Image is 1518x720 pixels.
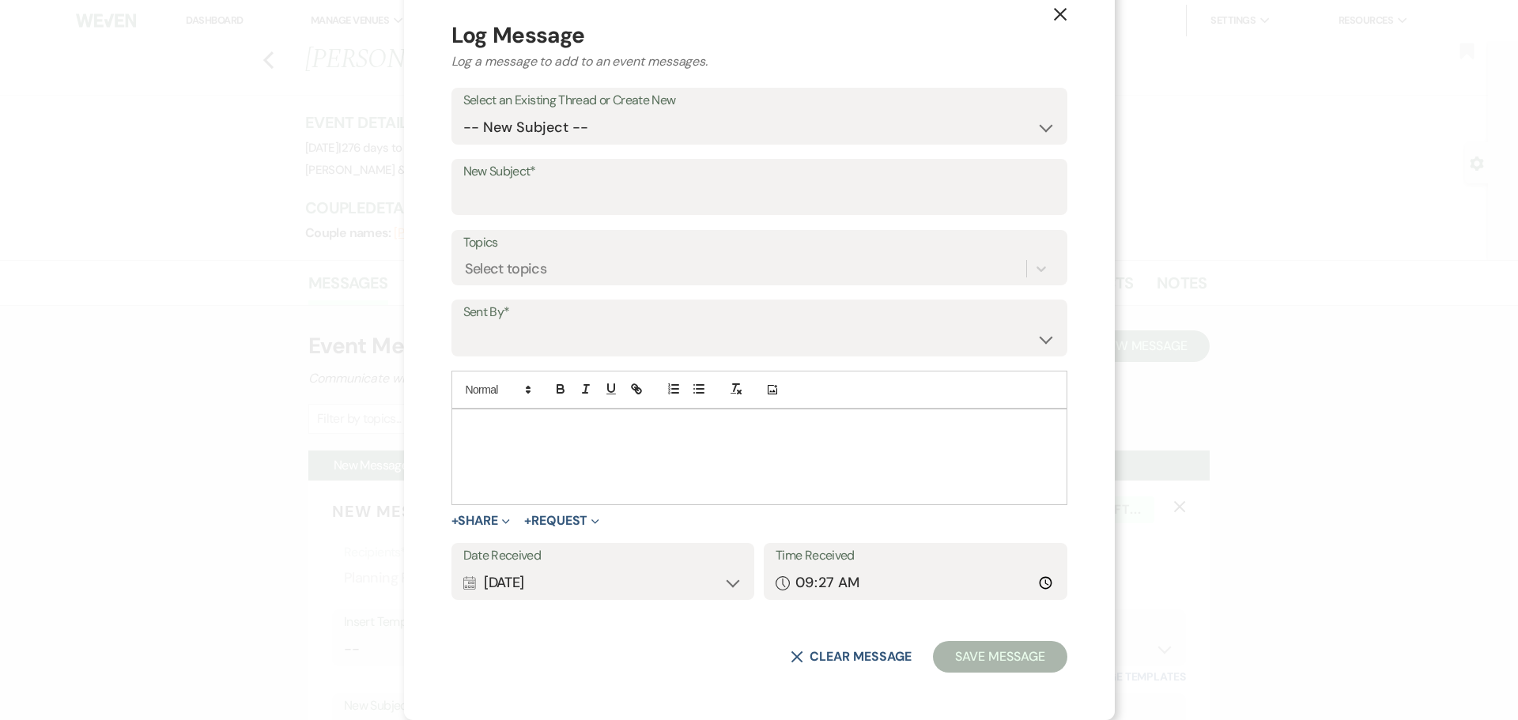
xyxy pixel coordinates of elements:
button: Clear message [791,650,911,663]
label: Time Received [776,545,1055,567]
label: New Subject* [463,160,1055,183]
p: Log Message [451,19,1067,52]
button: Request [524,515,599,527]
span: + [451,515,459,527]
p: Log a message to add to an event messages. [451,52,1067,71]
label: Topics [463,232,1055,254]
span: + [524,515,531,527]
label: Sent By* [463,301,1055,324]
div: Select topics [465,258,547,280]
button: Save Message [933,641,1067,673]
button: Share [451,515,511,527]
label: Date Received [463,545,743,567]
div: [DATE] [463,567,743,598]
label: Select an Existing Thread or Create New [463,89,1055,112]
